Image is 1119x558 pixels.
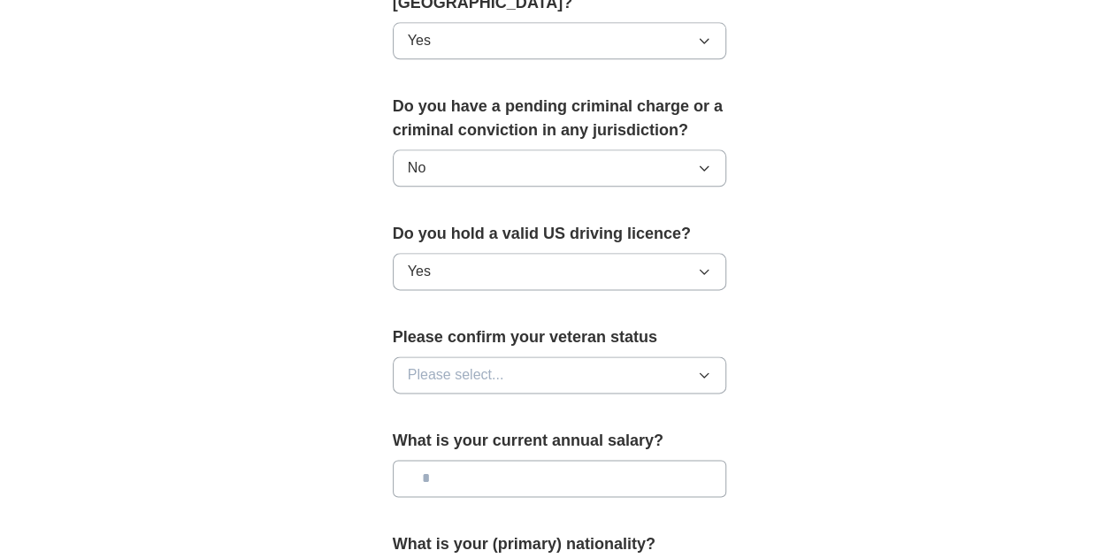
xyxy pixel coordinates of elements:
span: Yes [408,30,431,51]
button: Yes [393,253,727,290]
label: What is your current annual salary? [393,429,727,453]
label: Do you hold a valid US driving licence? [393,222,727,246]
label: Please confirm your veteran status [393,325,727,349]
span: Please select... [408,364,504,386]
label: Do you have a pending criminal charge or a criminal conviction in any jurisdiction? [393,95,727,142]
span: Yes [408,261,431,282]
button: Please select... [393,356,727,394]
span: No [408,157,425,179]
button: Yes [393,22,727,59]
button: No [393,149,727,187]
label: What is your (primary) nationality? [393,532,727,556]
